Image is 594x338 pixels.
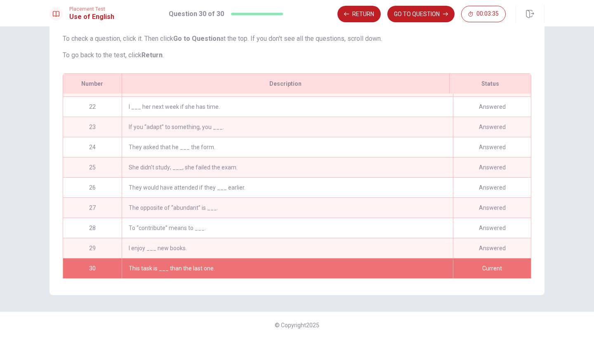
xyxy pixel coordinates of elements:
strong: Return [141,51,163,59]
div: Current [453,258,531,278]
p: To go back to the test, click . [63,50,531,60]
div: 24 [63,137,122,157]
h1: Question 30 of 30 [169,9,224,19]
div: Answered [453,198,531,218]
div: 26 [63,178,122,197]
div: I ___ her next week if she has time. [122,97,453,117]
div: They would have attended if they ___ earlier. [122,178,453,197]
h1: Use of English [69,12,114,22]
span: 00:03:35 [476,11,499,17]
div: 23 [63,117,122,137]
div: The opposite of “abundant” is ___. [122,198,453,218]
div: 28 [63,218,122,238]
div: Answered [453,157,531,177]
div: Number [63,74,122,94]
div: Answered [453,137,531,157]
div: 30 [63,258,122,278]
span: © Copyright 2025 [275,322,319,329]
div: 22 [63,97,122,117]
p: To check a question, click it. Then click at the top. If you don't see all the questions, scroll ... [63,34,531,44]
div: Answered [453,97,531,117]
div: 27 [63,198,122,218]
div: 25 [63,157,122,177]
div: I enjoy ___ new books. [122,238,453,258]
button: Return [337,6,381,22]
div: 29 [63,238,122,258]
div: Answered [453,238,531,258]
div: Answered [453,218,531,238]
div: This task is ___ than the last one. [122,258,453,278]
strong: Go to Question [173,35,220,42]
div: To “contribute” means to ___. [122,218,453,238]
div: Answered [453,117,531,137]
button: 00:03:35 [461,6,506,22]
div: She didn’t study; ___, she failed the exam. [122,157,453,177]
div: If you “adapt” to something, you ___. [122,117,453,137]
button: GO TO QUESTION [387,6,455,22]
div: Status [449,74,531,94]
span: Placement Test [69,6,114,12]
div: Answered [453,178,531,197]
div: They asked that he ___ the form. [122,137,453,157]
div: Description [122,74,449,94]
